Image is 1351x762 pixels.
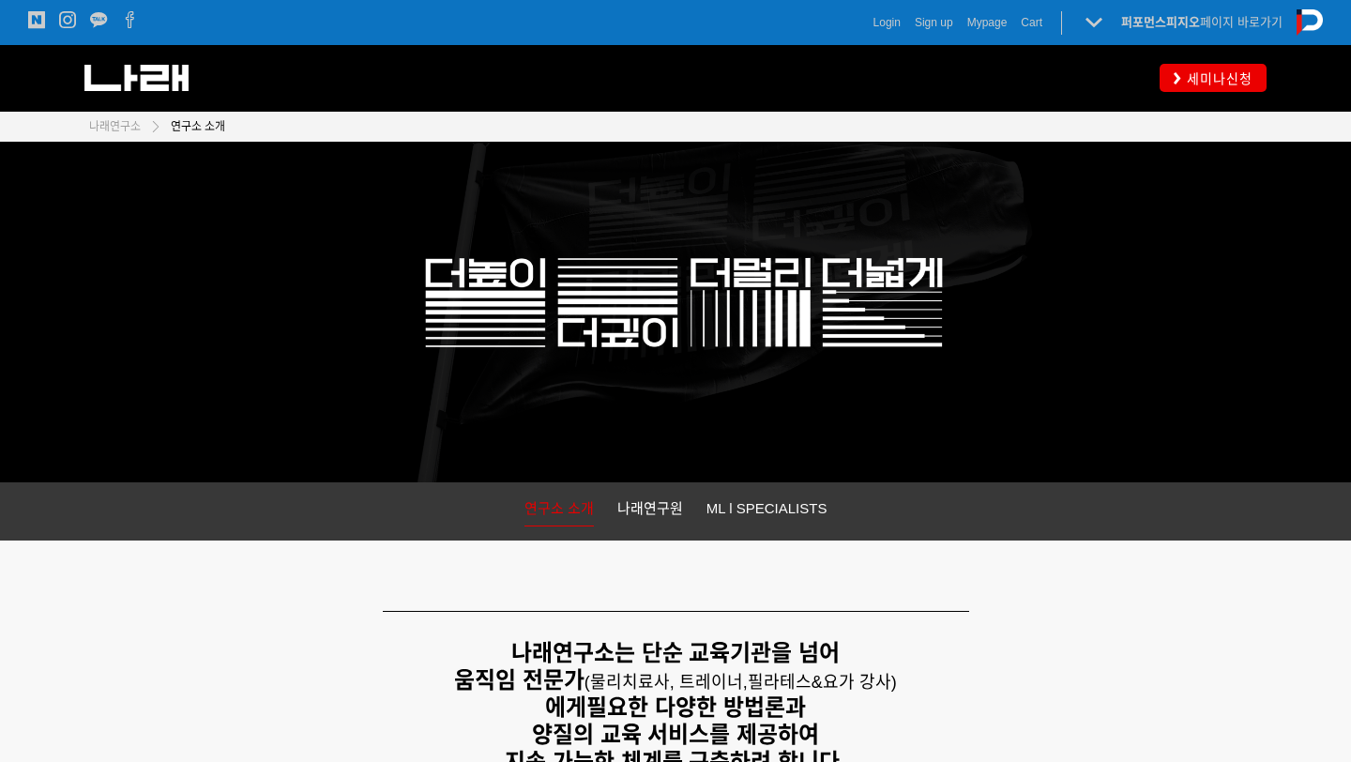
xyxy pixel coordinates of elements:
[706,500,827,516] span: ML l SPECIALISTS
[915,13,953,32] a: Sign up
[748,673,897,692] span: 필라테스&요가 강사)
[161,117,225,136] a: 연구소 소개
[706,496,827,526] a: ML l SPECIALISTS
[1121,15,1200,29] strong: 퍼포먼스피지오
[524,496,594,526] a: 연구소 소개
[524,500,594,516] span: 연구소 소개
[967,13,1008,32] a: Mypage
[873,13,901,32] a: Login
[89,117,141,136] a: 나래연구소
[454,667,584,693] strong: 움직임 전문가
[584,673,748,692] span: (
[590,673,748,692] span: 물리치료사, 트레이너,
[1160,64,1267,91] a: 세미나신청
[1181,69,1252,88] span: 세미나신청
[1121,15,1283,29] a: 퍼포먼스피지오페이지 바로가기
[617,500,683,516] span: 나래연구원
[511,640,840,665] strong: 나래연구소는 단순 교육기관을 넘어
[171,120,225,133] span: 연구소 소개
[617,496,683,526] a: 나래연구원
[586,694,805,720] strong: 필요한 다양한 방법론과
[89,120,141,133] span: 나래연구소
[532,722,819,747] strong: 양질의 교육 서비스를 제공하여
[545,694,586,720] strong: 에게
[1021,13,1042,32] a: Cart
